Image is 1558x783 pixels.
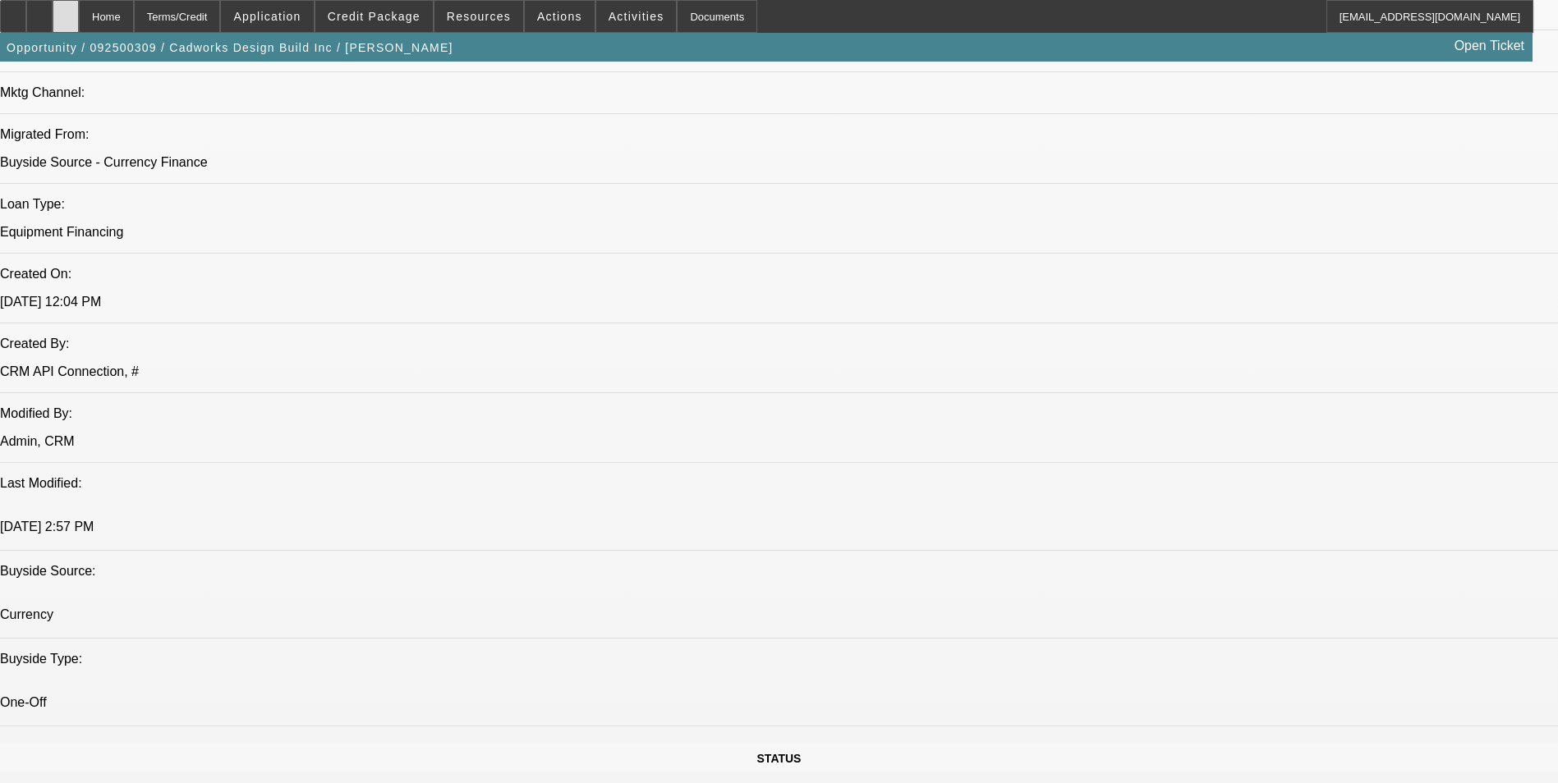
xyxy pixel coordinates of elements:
[525,1,595,32] button: Actions
[447,10,511,23] span: Resources
[315,1,433,32] button: Credit Package
[1448,32,1531,60] a: Open Ticket
[221,1,313,32] button: Application
[609,10,664,23] span: Activities
[7,41,453,54] span: Opportunity / 092500309 / Cadworks Design Build Inc / [PERSON_NAME]
[434,1,523,32] button: Resources
[537,10,582,23] span: Actions
[328,10,421,23] span: Credit Package
[596,1,677,32] button: Activities
[757,752,802,765] span: STATUS
[233,10,301,23] span: Application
